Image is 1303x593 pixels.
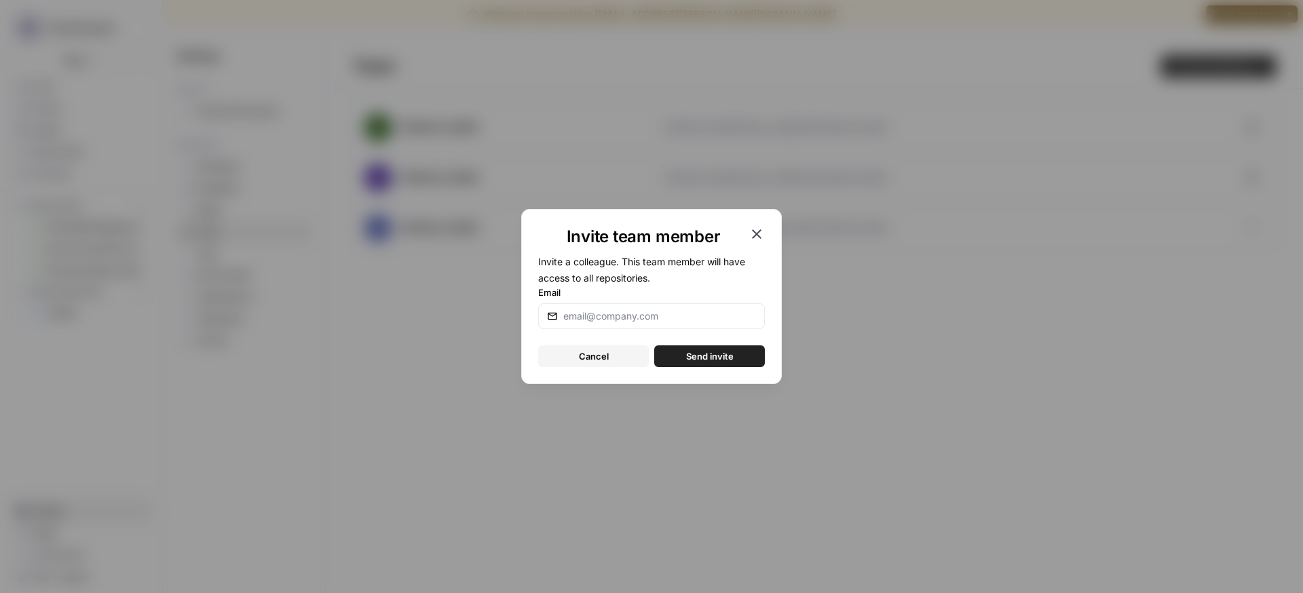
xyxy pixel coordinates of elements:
button: Send invite [654,345,765,367]
input: email@company.com [563,309,756,323]
label: Email [538,286,765,299]
h1: Invite team member [538,226,749,248]
span: Invite a colleague. This team member will have access to all repositories. [538,256,745,284]
span: Cancel [579,349,609,363]
button: Cancel [538,345,649,367]
span: Send invite [686,349,734,363]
